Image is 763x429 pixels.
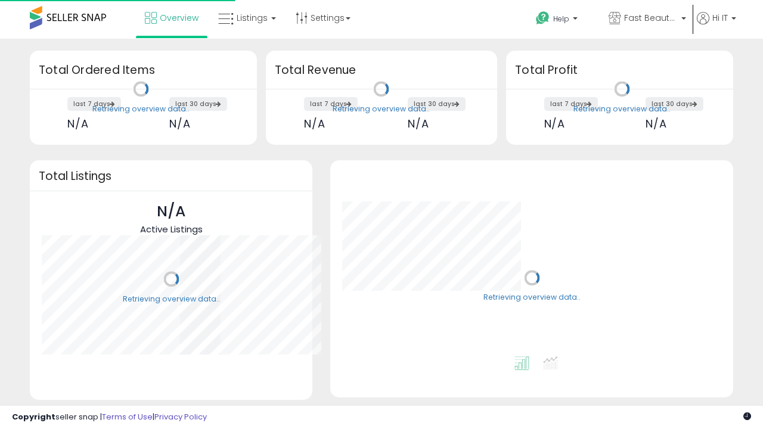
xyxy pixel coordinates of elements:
div: seller snap | | [12,412,207,423]
div: Retrieving overview data.. [333,104,430,114]
div: Retrieving overview data.. [573,104,671,114]
div: Retrieving overview data.. [123,294,220,304]
div: Retrieving overview data.. [483,293,581,303]
span: Hi IT [712,12,728,24]
a: Hi IT [697,12,736,39]
a: Privacy Policy [154,411,207,422]
a: Help [526,2,598,39]
a: Terms of Use [102,411,153,422]
span: Overview [160,12,198,24]
span: Listings [237,12,268,24]
span: Help [553,14,569,24]
span: Fast Beauty ([GEOGRAPHIC_DATA]) [624,12,678,24]
strong: Copyright [12,411,55,422]
i: Get Help [535,11,550,26]
div: Retrieving overview data.. [92,104,190,114]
